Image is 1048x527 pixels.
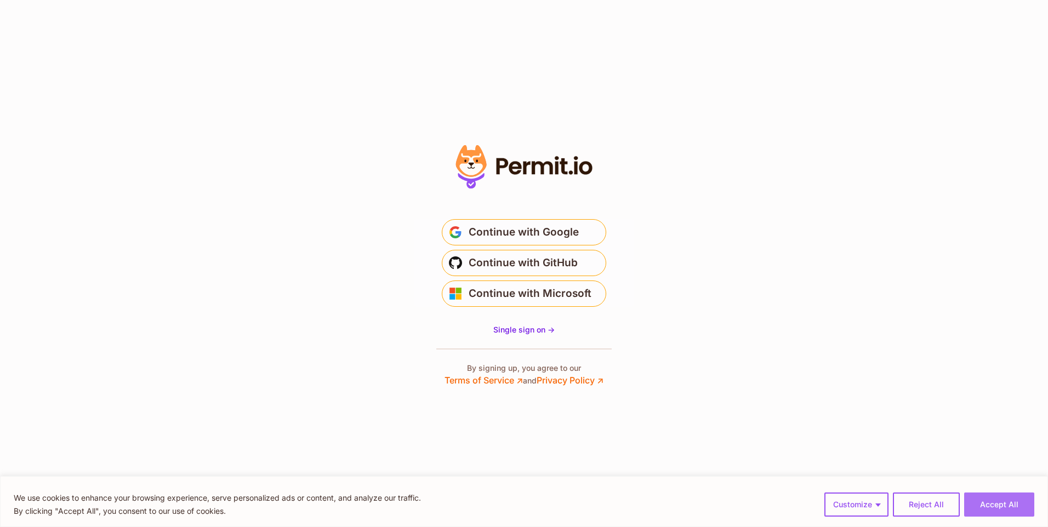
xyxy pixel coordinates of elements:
[469,285,591,302] span: Continue with Microsoft
[445,375,523,386] a: Terms of Service ↗
[893,492,960,517] button: Reject All
[493,324,555,335] a: Single sign on ->
[442,219,606,245] button: Continue with Google
[442,250,606,276] button: Continue with GitHub
[824,492,888,517] button: Customize
[964,492,1034,517] button: Accept All
[537,375,603,386] a: Privacy Policy ↗
[445,363,603,387] p: By signing up, you agree to our and
[14,505,421,518] p: By clicking "Accept All", you consent to our use of cookies.
[14,491,421,505] p: We use cookies to enhance your browsing experience, serve personalized ads or content, and analyz...
[469,224,579,241] span: Continue with Google
[442,280,606,307] button: Continue with Microsoft
[493,325,555,334] span: Single sign on ->
[469,254,578,272] span: Continue with GitHub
